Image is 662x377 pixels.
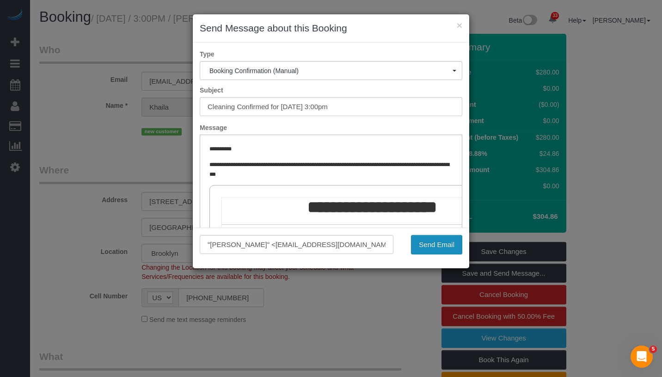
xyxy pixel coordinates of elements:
button: Booking Confirmation (Manual) [200,61,462,80]
label: Subject [193,86,469,95]
span: Booking Confirmation (Manual) [209,67,453,74]
input: Subject [200,97,462,116]
label: Type [193,49,469,59]
button: × [457,20,462,30]
iframe: Intercom live chat [631,346,653,368]
iframe: Rich Text Editor, editor1 [200,135,462,279]
span: 5 [650,346,657,353]
label: Message [193,123,469,132]
button: Send Email [411,235,462,254]
h3: Send Message about this Booking [200,21,462,35]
